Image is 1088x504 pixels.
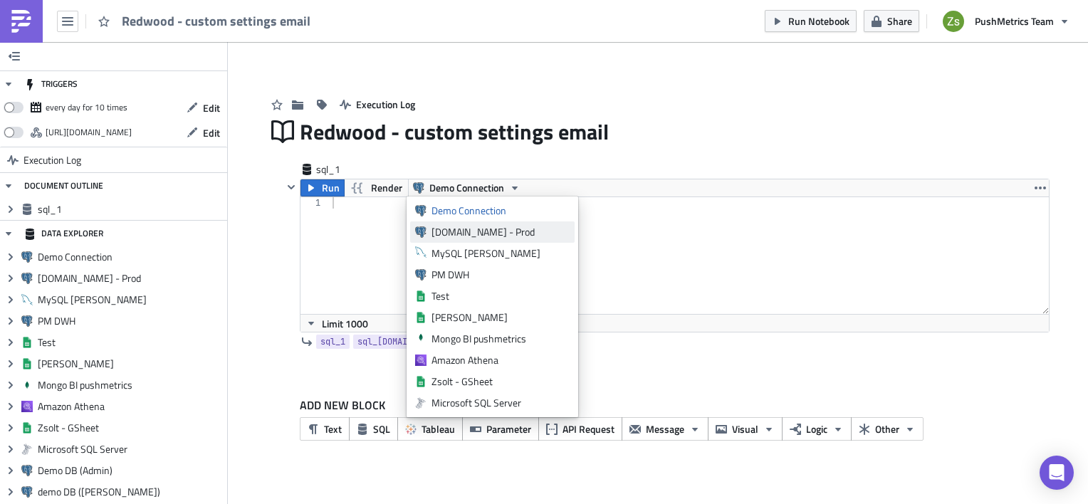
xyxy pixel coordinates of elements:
span: Other [875,421,899,436]
span: API Request [563,421,614,436]
span: Demo DB (Admin) [38,464,224,477]
span: Run Notebook [788,14,849,28]
img: PushMetrics [10,10,33,33]
span: [PERSON_NAME] [38,357,224,370]
span: SQL [373,421,390,436]
div: Amazon Athena [431,353,570,367]
div: [PERSON_NAME] [431,310,570,325]
div: [DOMAIN_NAME] - Prod [431,225,570,239]
button: Limit 1000 [300,315,373,332]
button: Demo Connection [408,179,525,196]
button: Execution Log [333,93,422,115]
span: Share [887,14,912,28]
button: PushMetrics Team [934,6,1077,37]
div: Demo Connection [431,204,570,218]
div: https://pushmetrics.io/api/v1/report/2xLYG3VoyQ/webhook?token=345a316ecc0d4befab640d083a9fe8b8 [46,122,132,143]
button: Message [622,417,708,441]
div: Microsoft SQL Server [431,396,570,410]
span: Limit 1000 [322,316,368,331]
div: DOCUMENT OUTLINE [24,173,103,199]
button: Parameter [462,417,539,441]
span: sql_[DOMAIN_NAME] [357,335,442,349]
div: TRIGGERS [24,71,78,97]
button: Run Notebook [765,10,857,32]
div: DATA EXPLORER [24,221,103,246]
button: Other [851,417,924,441]
span: Run [322,179,340,196]
a: sql_1 [316,335,350,349]
span: MySQL [PERSON_NAME] [38,293,224,306]
span: PM DWH [38,315,224,327]
span: Redwood - custom settings email [300,116,610,148]
button: Run [300,179,345,196]
button: Text [300,417,350,441]
span: sql_1 [320,335,345,349]
span: Render [371,179,402,196]
span: Test [38,336,224,349]
span: Execution Log [23,147,81,173]
button: Edit [179,97,227,119]
span: sql_1 [316,162,373,177]
span: Demo Connection [429,179,504,196]
span: Microsoft SQL Server [38,443,224,456]
span: sql_1 [38,203,224,216]
button: Render [344,179,409,196]
span: Edit [203,100,220,115]
span: Execution Log [356,97,415,112]
div: 1 [300,197,330,209]
span: Mongo BI pushmetrics [38,379,224,392]
span: [DOMAIN_NAME] - Prod [38,272,224,285]
span: Amazon Athena [38,400,224,413]
span: demo DB ([PERSON_NAME]) [38,485,224,498]
span: Visual [732,421,758,436]
button: Logic [782,417,852,441]
label: ADD NEW BLOCK [300,397,1050,414]
span: Demo Connection [38,251,224,263]
button: SQL [349,417,398,441]
span: Parameter [486,421,531,436]
span: PushMetrics Team [975,14,1054,28]
span: Edit [203,125,220,140]
span: Logic [806,421,827,436]
button: Visual [708,417,783,441]
div: every day for 10 times [46,97,127,118]
button: Share [864,10,919,32]
span: Text [324,421,342,436]
div: MySQL [PERSON_NAME] [431,246,570,261]
div: Test [431,289,570,303]
div: Zsolt - GSheet [431,374,570,389]
img: Avatar [941,9,966,33]
button: Edit [179,122,227,144]
span: Message [646,421,684,436]
span: Tableau [422,421,455,436]
button: Tableau [397,417,463,441]
a: sql_[DOMAIN_NAME] [353,335,446,349]
button: API Request [538,417,622,441]
span: Zsolt - GSheet [38,421,224,434]
span: Redwood - custom settings email [122,12,312,30]
button: Hide content [283,179,300,196]
div: Mongo BI pushmetrics [431,332,570,346]
div: PM DWH [431,268,570,282]
div: Open Intercom Messenger [1040,456,1074,490]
